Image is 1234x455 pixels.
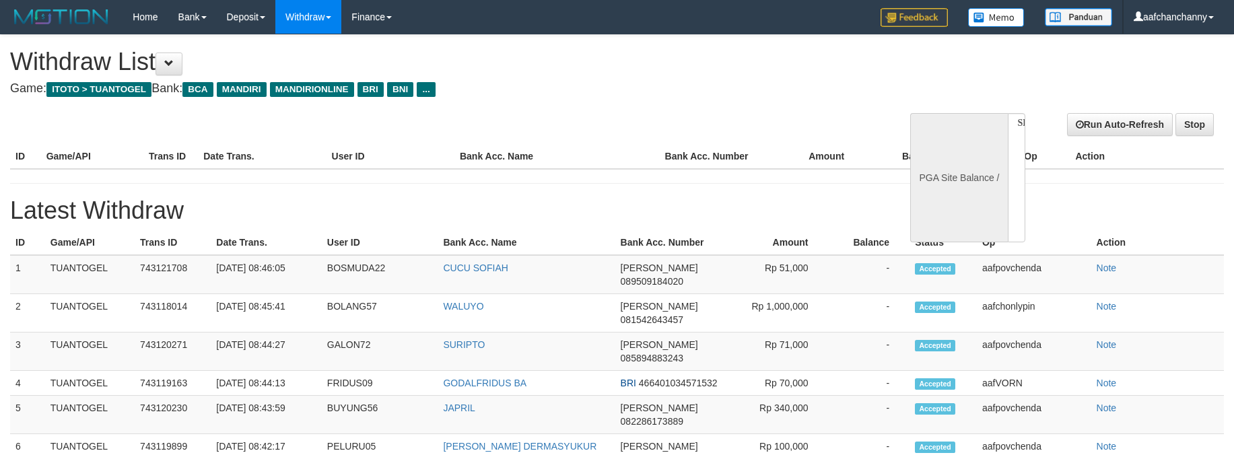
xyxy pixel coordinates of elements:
span: BCA [182,82,213,97]
span: 081542643457 [621,314,683,325]
th: ID [10,144,41,169]
span: 082286173889 [621,416,683,427]
th: Game/API [41,144,143,169]
a: Note [1097,378,1117,388]
span: [PERSON_NAME] [621,262,698,273]
span: [PERSON_NAME] [621,403,698,413]
td: 743118014 [135,294,211,332]
a: Note [1097,403,1117,413]
span: ITOTO > TUANTOGEL [46,82,151,97]
td: - [829,371,910,396]
td: aafpovchenda [977,255,1091,294]
span: MANDIRI [217,82,267,97]
td: aafVORN [977,371,1091,396]
span: BRI [357,82,384,97]
a: SURIPTO [443,339,485,350]
span: Accepted [915,403,955,415]
td: aafpovchenda [977,396,1091,434]
img: Button%20Memo.svg [968,8,1025,27]
th: Status [910,230,977,255]
img: MOTION_logo.png [10,7,112,27]
td: - [829,396,910,434]
th: User ID [327,144,454,169]
a: CUCU SOFIAH [443,262,508,273]
td: 4 [10,371,45,396]
th: Game/API [45,230,135,255]
span: Accepted [915,340,955,351]
td: 5 [10,396,45,434]
img: panduan.png [1045,8,1112,26]
span: Accepted [915,378,955,390]
td: FRIDUS09 [322,371,438,396]
th: Bank Acc. Name [454,144,660,169]
th: Bank Acc. Name [438,230,615,255]
td: TUANTOGEL [45,294,135,332]
td: Rp 1,000,000 [732,294,828,332]
td: 1 [10,255,45,294]
th: Op [977,230,1091,255]
td: [DATE] 08:46:05 [211,255,321,294]
th: Action [1070,144,1224,169]
h1: Withdraw List [10,48,809,75]
a: JAPRIL [443,403,475,413]
span: [PERSON_NAME] [621,301,698,312]
td: Rp 340,000 [732,396,828,434]
td: 3 [10,332,45,371]
a: GODALFRIDUS BA [443,378,526,388]
h4: Game: Bank: [10,82,809,96]
span: Accepted [915,442,955,453]
td: GALON72 [322,332,438,371]
img: Feedback.jpg [881,8,948,27]
span: BRI [621,378,636,388]
span: BNI [387,82,413,97]
a: Stop [1175,113,1214,136]
th: Bank Acc. Number [660,144,762,169]
th: Amount [732,230,828,255]
td: 743121708 [135,255,211,294]
td: Rp 70,000 [732,371,828,396]
span: 466401034571532 [639,378,718,388]
td: BOLANG57 [322,294,438,332]
th: Action [1091,230,1224,255]
td: 743119163 [135,371,211,396]
td: [DATE] 08:45:41 [211,294,321,332]
a: Note [1097,301,1117,312]
a: WALUYO [443,301,483,312]
td: aafpovchenda [977,332,1091,371]
td: TUANTOGEL [45,396,135,434]
th: User ID [322,230,438,255]
td: aafchonlypin [977,294,1091,332]
span: [PERSON_NAME] [621,339,698,350]
span: 089509184020 [621,276,683,287]
td: [DATE] 08:44:13 [211,371,321,396]
td: - [829,255,910,294]
span: [PERSON_NAME] [621,441,698,452]
a: Note [1097,339,1117,350]
td: 743120230 [135,396,211,434]
td: TUANTOGEL [45,371,135,396]
span: Accepted [915,302,955,313]
th: ID [10,230,45,255]
td: Rp 51,000 [732,255,828,294]
td: [DATE] 08:44:27 [211,332,321,371]
span: ... [417,82,435,97]
td: TUANTOGEL [45,332,135,371]
span: MANDIRIONLINE [270,82,354,97]
th: Date Trans. [198,144,326,169]
th: Trans ID [135,230,211,255]
td: - [829,294,910,332]
th: Balance [864,144,959,169]
div: PGA Site Balance / [910,113,1007,242]
td: TUANTOGEL [45,255,135,294]
th: Balance [829,230,910,255]
td: 2 [10,294,45,332]
a: Run Auto-Refresh [1067,113,1173,136]
td: - [829,332,910,371]
a: Note [1097,441,1117,452]
td: [DATE] 08:43:59 [211,396,321,434]
td: 743120271 [135,332,211,371]
a: Note [1097,262,1117,273]
th: Bank Acc. Number [615,230,733,255]
td: Rp 71,000 [732,332,828,371]
span: Accepted [915,263,955,275]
